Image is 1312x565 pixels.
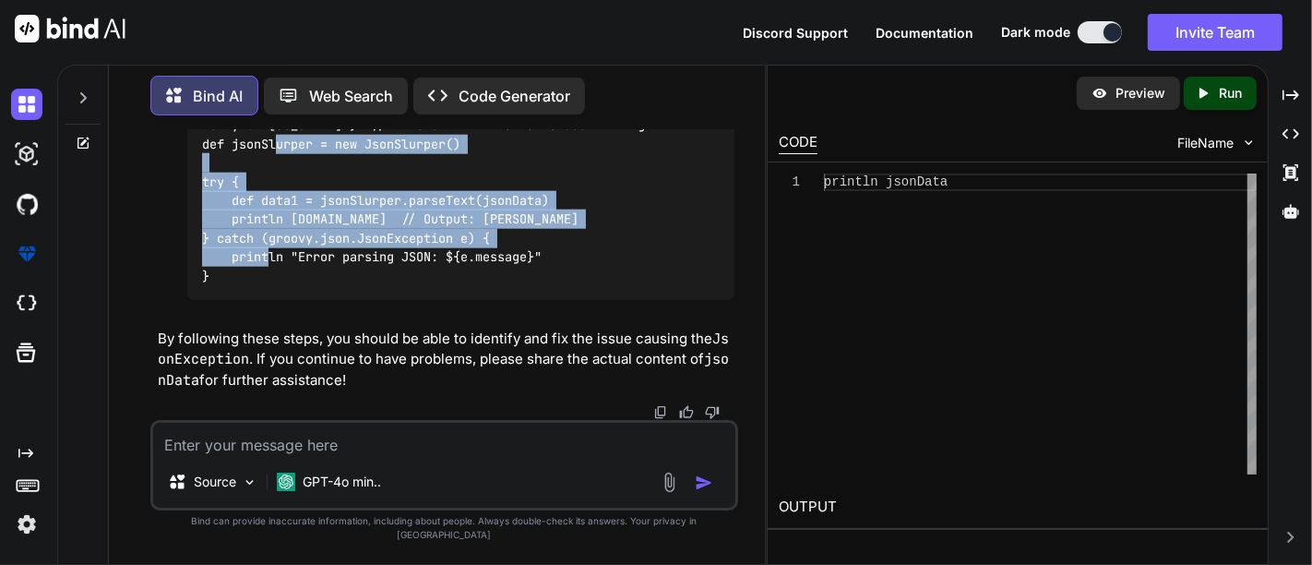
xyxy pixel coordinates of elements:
[277,473,295,491] img: GPT-4o mini
[303,473,381,491] p: GPT-4o min..
[158,329,734,391] p: By following these steps, you should be able to identify and fix the issue causing the . If you c...
[1091,85,1108,102] img: preview
[1219,84,1242,102] p: Run
[11,509,42,540] img: settings
[158,330,729,369] code: JsonException
[876,23,973,42] button: Documentation
[202,59,711,285] code: import groovy.json.JsonSlurper def jsonData = '{"name": "[PERSON_NAME]", "age": [DEMOGRAPHIC_DATA...
[194,473,236,491] p: Source
[695,474,713,492] img: icon
[11,89,42,120] img: darkChat
[459,85,570,107] p: Code Generator
[150,514,738,542] p: Bind can provide inaccurate information, including about people. Always double-check its answers....
[779,132,817,154] div: CODE
[1241,135,1257,150] img: chevron down
[1148,14,1282,51] button: Invite Team
[824,174,948,189] span: println jsonData
[309,85,393,107] p: Web Search
[1115,84,1165,102] p: Preview
[779,174,800,191] div: 1
[679,405,694,420] img: like
[193,85,243,107] p: Bind AI
[11,188,42,220] img: githubDark
[11,138,42,170] img: darkAi-studio
[876,25,973,41] span: Documentation
[158,350,729,390] code: jsonData
[11,288,42,319] img: cloudideIcon
[705,405,720,420] img: dislike
[768,486,1268,529] h2: OUTPUT
[743,23,848,42] button: Discord Support
[743,25,848,41] span: Discord Support
[11,238,42,270] img: premium
[1177,134,1234,152] span: FileName
[15,15,125,42] img: Bind AI
[242,475,257,490] img: Pick Models
[659,472,680,493] img: attachment
[1001,23,1070,42] span: Dark mode
[653,405,668,420] img: copy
